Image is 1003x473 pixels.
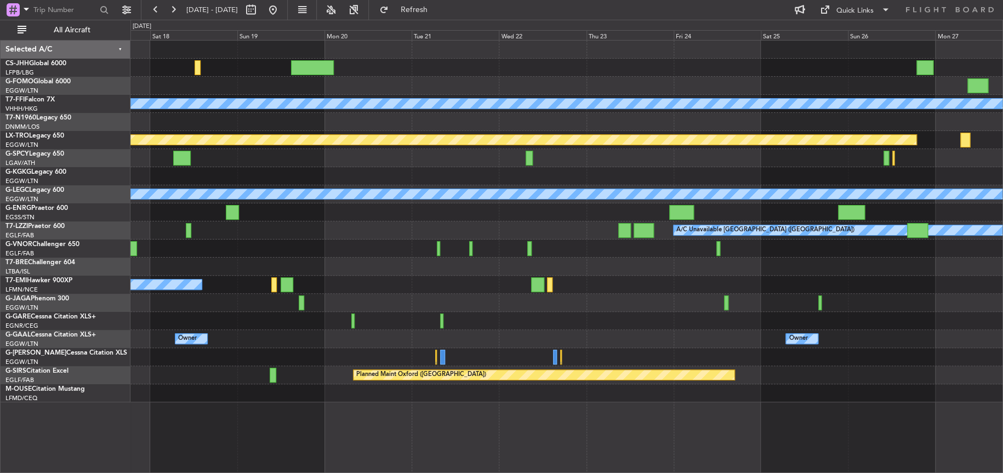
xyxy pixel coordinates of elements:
[5,340,38,348] a: EGGW/LTN
[5,332,96,338] a: G-GAALCessna Citation XLS+
[324,30,412,40] div: Mon 20
[178,330,197,347] div: Owner
[5,115,36,121] span: T7-N1960
[12,21,119,39] button: All Aircraft
[374,1,440,19] button: Refresh
[5,267,30,276] a: LTBA/ISL
[5,332,31,338] span: G-GAAL
[814,1,896,19] button: Quick Links
[5,169,31,175] span: G-KGKG
[5,141,38,149] a: EGGW/LTN
[5,259,75,266] a: T7-BREChallenger 604
[5,151,29,157] span: G-SPCY
[5,223,65,230] a: T7-LZZIPraetor 600
[5,394,37,402] a: LFMD/CEQ
[29,26,116,34] span: All Aircraft
[5,169,66,175] a: G-KGKGLegacy 600
[5,223,28,230] span: T7-LZZI
[5,368,69,374] a: G-SIRSCitation Excel
[586,30,674,40] div: Thu 23
[5,105,38,113] a: VHHH/HKG
[133,22,151,31] div: [DATE]
[5,115,71,121] a: T7-N1960Legacy 650
[848,30,935,40] div: Sun 26
[5,151,64,157] a: G-SPCYLegacy 650
[5,314,31,320] span: G-GARE
[5,277,72,284] a: T7-EMIHawker 900XP
[33,2,96,18] input: Trip Number
[5,241,79,248] a: G-VNORChallenger 650
[5,69,34,77] a: LFPB/LBG
[5,87,38,95] a: EGGW/LTN
[836,5,874,16] div: Quick Links
[5,295,31,302] span: G-JAGA
[5,133,29,139] span: LX-TRO
[5,358,38,366] a: EGGW/LTN
[5,286,38,294] a: LFMN/NCE
[5,350,127,356] a: G-[PERSON_NAME]Cessna Citation XLS
[5,60,66,67] a: CS-JHHGlobal 6000
[5,187,29,193] span: G-LEGC
[5,205,31,212] span: G-ENRG
[412,30,499,40] div: Tue 21
[5,177,38,185] a: EGGW/LTN
[5,231,34,240] a: EGLF/FAB
[150,30,237,40] div: Sat 18
[761,30,848,40] div: Sat 25
[5,195,38,203] a: EGGW/LTN
[5,386,32,392] span: M-OUSE
[5,322,38,330] a: EGNR/CEG
[5,304,38,312] a: EGGW/LTN
[5,60,29,67] span: CS-JHH
[5,123,39,131] a: DNMM/LOS
[5,241,32,248] span: G-VNOR
[5,96,55,103] a: T7-FFIFalcon 7X
[5,376,34,384] a: EGLF/FAB
[789,330,807,347] div: Owner
[356,367,486,383] div: Planned Maint Oxford ([GEOGRAPHIC_DATA])
[5,386,85,392] a: M-OUSECitation Mustang
[5,249,34,258] a: EGLF/FAB
[5,78,33,85] span: G-FOMO
[5,350,66,356] span: G-[PERSON_NAME]
[5,277,27,284] span: T7-EMI
[5,133,64,139] a: LX-TROLegacy 650
[5,213,35,221] a: EGSS/STN
[5,368,26,374] span: G-SIRS
[5,259,28,266] span: T7-BRE
[676,222,854,238] div: A/C Unavailable [GEOGRAPHIC_DATA] ([GEOGRAPHIC_DATA])
[391,6,437,14] span: Refresh
[5,205,68,212] a: G-ENRGPraetor 600
[5,295,69,302] a: G-JAGAPhenom 300
[5,187,64,193] a: G-LEGCLegacy 600
[237,30,324,40] div: Sun 19
[5,78,71,85] a: G-FOMOGlobal 6000
[186,5,238,15] span: [DATE] - [DATE]
[499,30,586,40] div: Wed 22
[674,30,761,40] div: Fri 24
[5,314,96,320] a: G-GARECessna Citation XLS+
[5,159,35,167] a: LGAV/ATH
[5,96,25,103] span: T7-FFI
